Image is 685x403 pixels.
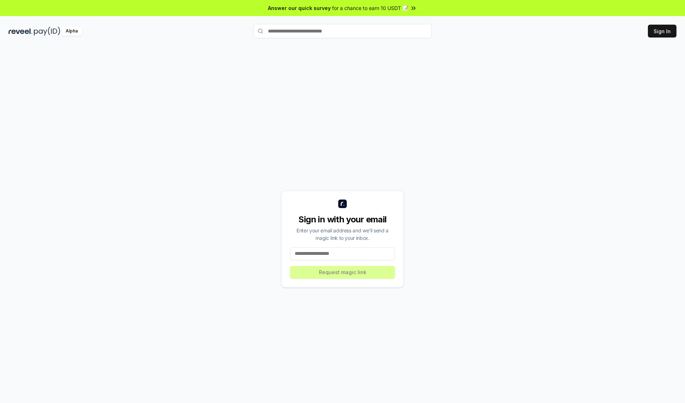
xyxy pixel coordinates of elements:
button: Sign In [648,25,676,37]
span: for a chance to earn 10 USDT 📝 [332,4,409,12]
img: logo_small [338,200,347,208]
div: Sign in with your email [290,214,395,225]
img: reveel_dark [9,27,32,36]
div: Alpha [62,27,82,36]
span: Answer our quick survey [268,4,331,12]
div: Enter your email address and we’ll send a magic link to your inbox. [290,227,395,242]
img: pay_id [34,27,60,36]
